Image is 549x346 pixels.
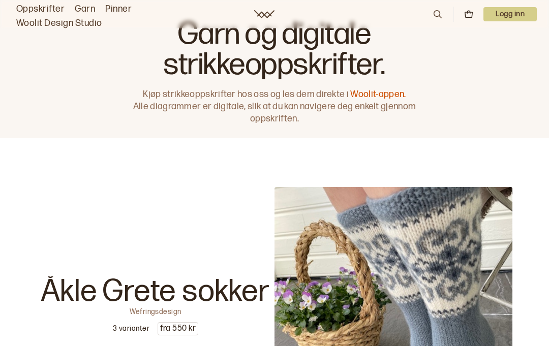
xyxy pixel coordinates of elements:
h1: Garn og digitale strikkeoppskrifter. [128,19,421,80]
a: Woolit-appen. [350,89,406,100]
a: Garn [75,2,95,16]
p: 3 varianter [113,324,149,334]
a: Pinner [105,2,132,16]
a: Oppskrifter [16,2,65,16]
p: Kjøp strikkeoppskrifter hos oss og les dem direkte i Alle diagrammer er digitale, slik at du kan ... [128,88,421,125]
p: Logg inn [483,7,537,21]
a: Woolit [254,10,274,18]
button: User dropdown [483,7,537,21]
p: fra 550 kr [158,323,198,335]
p: Wefringsdesign [130,307,181,314]
p: Åkle Grete sokker [41,276,270,307]
a: Woolit Design Studio [16,16,102,30]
